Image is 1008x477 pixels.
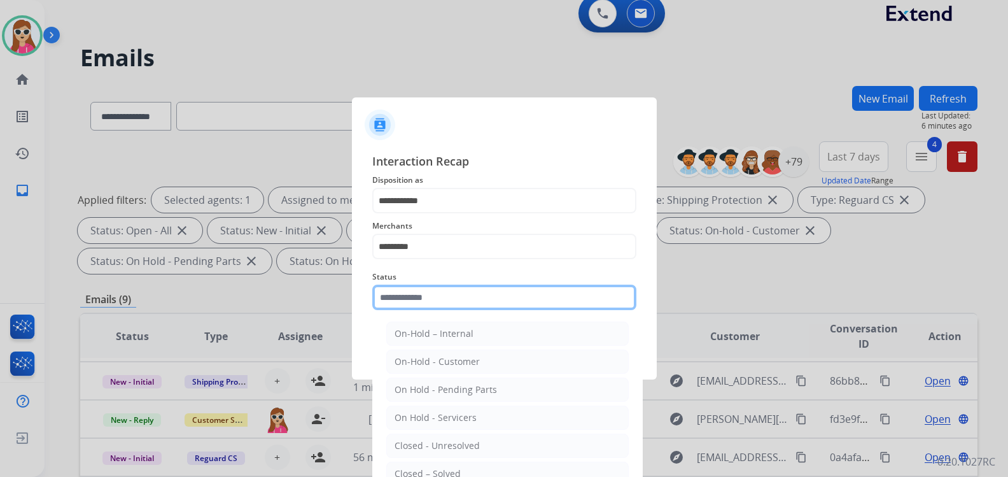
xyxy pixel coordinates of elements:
div: On Hold - Pending Parts [395,383,497,396]
div: Closed - Unresolved [395,439,480,452]
p: 0.20.1027RC [937,454,995,469]
span: Merchants [372,218,636,234]
img: contactIcon [365,110,395,140]
span: Interaction Recap [372,152,636,173]
span: Status [372,269,636,285]
span: Disposition as [372,173,636,188]
div: On-Hold - Customer [395,355,480,368]
div: On Hold - Servicers [395,411,477,424]
div: On-Hold – Internal [395,327,473,340]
